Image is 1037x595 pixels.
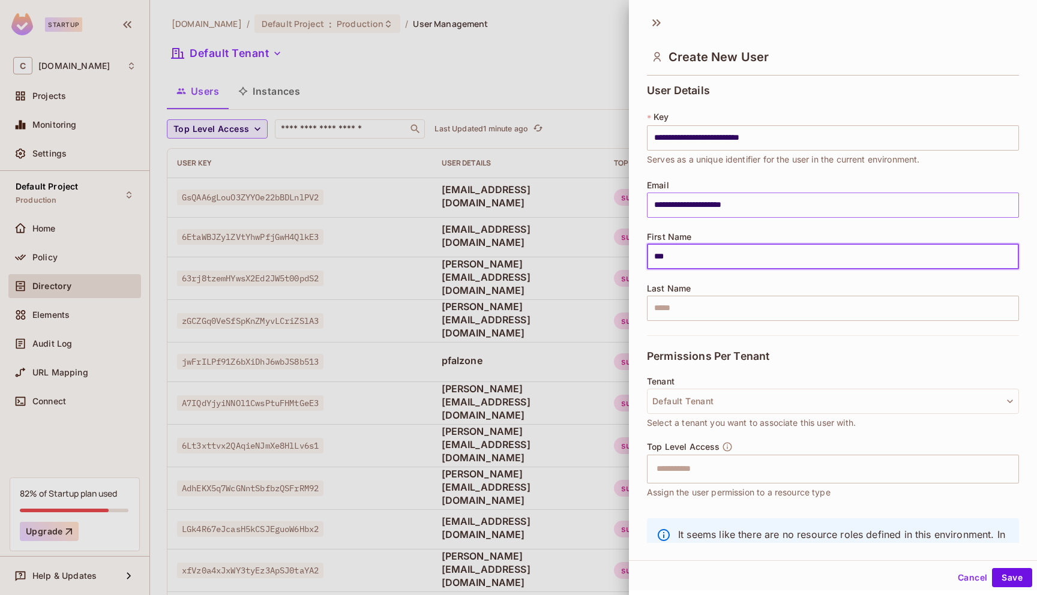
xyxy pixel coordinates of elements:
[669,50,769,64] span: Create New User
[678,528,1009,567] p: It seems like there are no resource roles defined in this environment. In order to assign resourc...
[647,232,692,242] span: First Name
[647,284,691,293] span: Last Name
[647,350,769,362] span: Permissions Per Tenant
[1012,467,1015,470] button: Open
[654,112,669,122] span: Key
[647,153,920,166] span: Serves as a unique identifier for the user in the current environment.
[953,568,992,587] button: Cancel
[647,442,720,452] span: Top Level Access
[647,389,1019,414] button: Default Tenant
[647,85,710,97] span: User Details
[647,486,831,499] span: Assign the user permission to a resource type
[647,377,675,386] span: Tenant
[647,181,669,190] span: Email
[647,416,856,429] span: Select a tenant you want to associate this user with.
[992,568,1032,587] button: Save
